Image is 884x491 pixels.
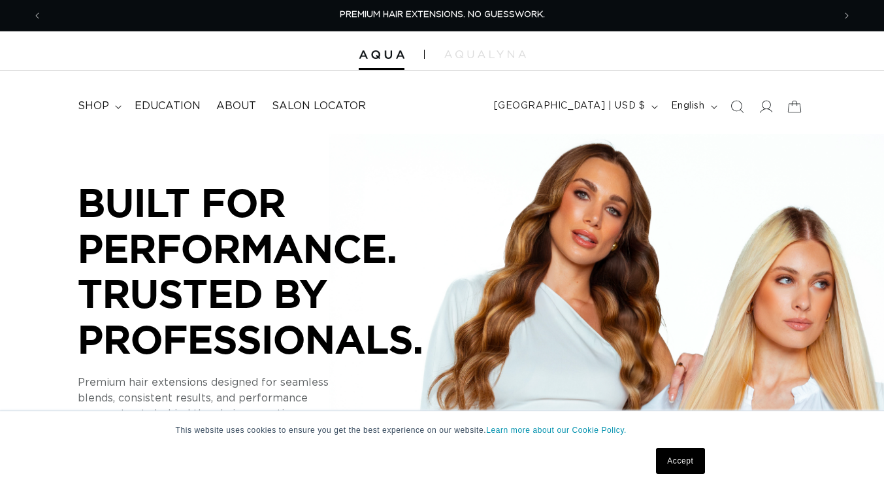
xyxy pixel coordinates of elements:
[264,92,374,121] a: Salon Locator
[444,50,526,58] img: aqualyna.com
[78,180,470,362] p: BUILT FOR PERFORMANCE. TRUSTED BY PROFESSIONALS.
[176,424,709,436] p: This website uses cookies to ensure you get the best experience on our website.
[78,375,470,390] p: Premium hair extensions designed for seamless
[208,92,264,121] a: About
[70,92,127,121] summary: shop
[340,10,545,19] span: PREMIUM HAIR EXTENSIONS. NO GUESSWORK.
[486,426,627,435] a: Learn more about our Cookie Policy.
[671,99,705,113] span: English
[832,3,861,28] button: Next announcement
[78,390,470,406] p: blends, consistent results, and performance
[663,94,723,119] button: English
[656,448,704,474] a: Accept
[78,99,109,113] span: shop
[135,99,201,113] span: Education
[494,99,646,113] span: [GEOGRAPHIC_DATA] | USD $
[359,50,404,59] img: Aqua Hair Extensions
[127,92,208,121] a: Education
[272,99,366,113] span: Salon Locator
[78,406,470,422] p: you can trust , behind the chair, every time.
[216,99,256,113] span: About
[23,3,52,28] button: Previous announcement
[486,94,663,119] button: [GEOGRAPHIC_DATA] | USD $
[723,92,751,121] summary: Search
